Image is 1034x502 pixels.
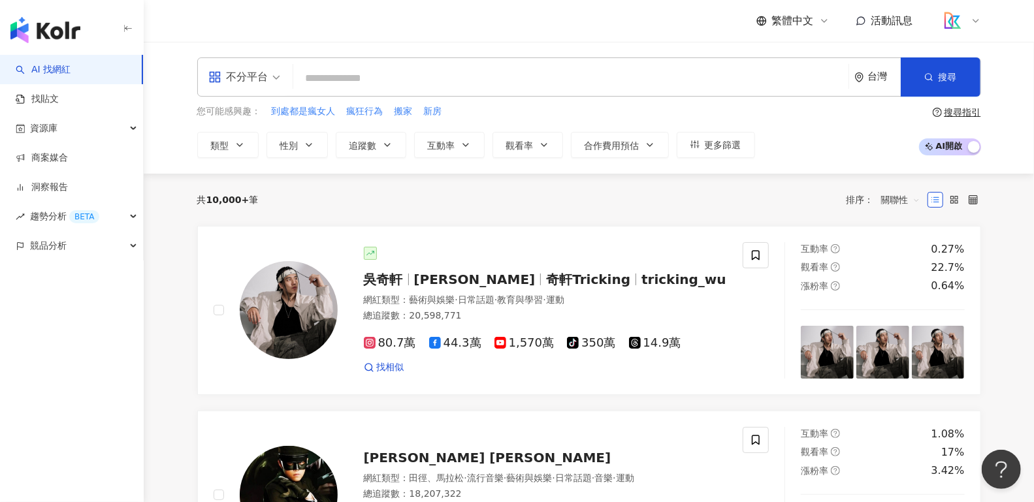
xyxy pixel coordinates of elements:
[931,260,965,275] div: 22.7%
[801,428,828,439] span: 互動率
[197,195,259,205] div: 共 筆
[349,140,377,151] span: 追蹤數
[801,281,828,291] span: 漲粉率
[395,105,413,118] span: 搬家
[364,450,611,465] span: [PERSON_NAME] [PERSON_NAME]
[831,281,840,290] span: question-circle
[945,107,981,118] div: 搜尋指引
[428,140,455,151] span: 互動率
[543,294,545,305] span: ·
[197,132,259,158] button: 類型
[856,326,909,379] img: post-image
[939,72,957,82] span: 搜尋
[772,14,814,28] span: 繁體中文
[931,463,965,478] div: 3.42%
[504,473,506,483] span: ·
[831,244,840,253] span: question-circle
[705,140,741,150] span: 更多篩選
[364,272,403,287] span: 吳奇軒
[641,272,726,287] span: tricking_wu
[206,195,250,205] span: 10,000+
[585,140,639,151] span: 合作費用預估
[494,294,497,305] span: ·
[546,272,630,287] span: 奇軒Tricking
[493,132,563,158] button: 觀看率
[629,336,681,350] span: 14.9萬
[940,8,965,33] img: logo_koodata.png
[831,262,840,272] span: question-circle
[423,104,443,119] button: 新房
[16,63,71,76] a: searchAI 找網紅
[933,108,942,117] span: question-circle
[831,466,840,475] span: question-circle
[801,326,854,379] img: post-image
[982,450,1021,489] iframe: Help Scout Beacon - Open
[364,472,728,485] div: 網紅類型 ：
[30,114,57,143] span: 資源庫
[497,294,543,305] span: 教育與學習
[931,279,965,293] div: 0.64%
[854,72,864,82] span: environment
[240,261,338,359] img: KOL Avatar
[208,67,268,87] div: 不分平台
[831,447,840,456] span: question-circle
[931,427,965,441] div: 1.08%
[336,132,406,158] button: 追蹤數
[16,212,25,221] span: rise
[280,140,299,151] span: 性別
[414,132,485,158] button: 互動率
[429,336,481,350] span: 44.3萬
[272,105,336,118] span: 到處都是瘋女人
[594,473,613,483] span: 音樂
[552,473,555,483] span: ·
[831,429,840,438] span: question-circle
[546,294,564,305] span: 運動
[494,336,555,350] span: 1,570萬
[464,473,467,483] span: ·
[455,294,458,305] span: ·
[364,361,404,374] a: 找相似
[613,473,615,483] span: ·
[571,132,669,158] button: 合作費用預估
[871,14,913,27] span: 活動訊息
[410,294,455,305] span: 藝術與娛樂
[941,445,965,460] div: 17%
[271,104,336,119] button: 到處都是瘋女人
[211,140,229,151] span: 類型
[677,132,755,158] button: 更多篩選
[208,71,221,84] span: appstore
[467,473,504,483] span: 流行音樂
[868,71,901,82] div: 台灣
[506,140,534,151] span: 觀看率
[555,473,592,483] span: 日常話題
[414,272,536,287] span: [PERSON_NAME]
[410,473,464,483] span: 田徑、馬拉松
[10,17,80,43] img: logo
[912,326,965,379] img: post-image
[506,473,552,483] span: 藝術與娛樂
[30,202,99,231] span: 趨勢分析
[424,105,442,118] span: 新房
[364,294,728,307] div: 網紅類型 ：
[16,93,59,106] a: 找貼文
[931,242,965,257] div: 0.27%
[616,473,634,483] span: 運動
[394,104,413,119] button: 搬家
[16,181,68,194] a: 洞察報告
[30,231,67,260] span: 競品分析
[197,105,261,118] span: 您可能感興趣：
[801,243,828,254] span: 互動率
[801,447,828,457] span: 觀看率
[847,189,928,210] div: 排序：
[567,336,615,350] span: 350萬
[801,262,828,272] span: 觀看率
[364,488,728,501] div: 總追蹤數 ： 18,207,322
[364,336,416,350] span: 80.7萬
[901,57,980,97] button: 搜尋
[197,226,981,395] a: KOL Avatar吳奇軒[PERSON_NAME]奇軒Trickingtricking_wu網紅類型：藝術與娛樂·日常話題·教育與學習·運動總追蹤數：20,598,77180.7萬44.3萬1...
[881,189,920,210] span: 關聯性
[69,210,99,223] div: BETA
[592,473,594,483] span: ·
[801,465,828,476] span: 漲粉率
[346,104,384,119] button: 瘋狂行為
